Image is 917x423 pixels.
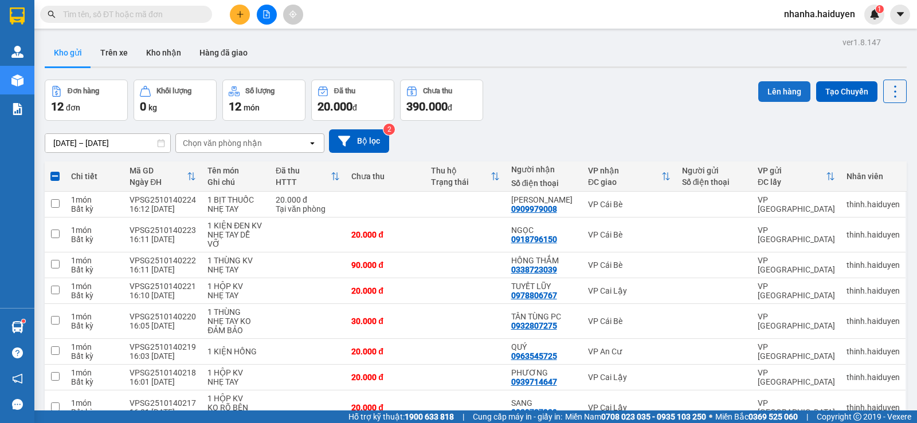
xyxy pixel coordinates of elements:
[758,368,835,386] div: VP [GEOGRAPHIC_DATA]
[806,410,808,423] span: |
[511,377,557,386] div: 0939714647
[758,177,826,187] div: ĐC lấy
[842,36,881,49] div: ver 1.8.147
[45,80,128,121] button: Đơn hàng12đơn
[847,260,900,270] div: thinh.haiduyen
[588,317,671,326] div: VP Cái Bè
[137,39,190,66] button: Kho nhận
[308,139,317,148] svg: open
[511,398,577,408] div: SANG
[244,103,260,112] span: món
[130,195,196,204] div: VPSG2510140224
[207,403,264,421] div: KO RÕ BÊN TRONG
[758,226,835,244] div: VP [GEOGRAPHIC_DATA]
[351,373,420,382] div: 20.000 đ
[207,177,264,187] div: Ghi chú
[71,368,118,377] div: 1 món
[588,286,671,295] div: VP Cai Lậy
[229,100,241,113] span: 12
[71,256,118,265] div: 1 món
[758,282,835,300] div: VP [GEOGRAPHIC_DATA]
[130,377,196,386] div: 16:01 [DATE]
[351,172,420,181] div: Chưa thu
[511,312,577,321] div: TÂN TÙNG PC
[245,87,275,95] div: Số lượng
[775,7,864,21] span: nhanha.haiduyen
[130,282,196,291] div: VPSG2510140221
[431,166,490,175] div: Thu hộ
[10,7,25,25] img: logo-vxr
[207,291,264,300] div: NHẸ TAY
[351,317,420,326] div: 30.000 đ
[207,256,264,265] div: 1 THÙNG KV
[257,5,277,25] button: file-add
[124,161,202,192] th: Toggle SortBy
[156,87,191,95] div: Khối lượng
[207,368,264,377] div: 1 HỘP KV
[283,5,303,25] button: aim
[134,80,217,121] button: Khối lượng0kg
[588,373,671,382] div: VP Cai Lậy
[752,161,841,192] th: Toggle SortBy
[71,312,118,321] div: 1 món
[682,166,746,175] div: Người gửi
[890,5,910,25] button: caret-down
[236,10,244,18] span: plus
[71,172,118,181] div: Chi tiết
[351,286,420,295] div: 20.000 đ
[130,256,196,265] div: VPSG2510140222
[130,342,196,351] div: VPSG2510140219
[207,265,264,274] div: NHẸ TAY
[207,307,264,317] div: 1 THÙNG
[71,195,118,204] div: 1 món
[383,124,395,135] sup: 2
[276,195,340,204] div: 20.000 đ
[847,403,900,412] div: thinh.haiduyen
[130,408,196,417] div: 16:01 [DATE]
[511,195,577,204] div: BÁC VÂN
[511,351,557,361] div: 0963545725
[749,412,798,421] strong: 0369 525 060
[400,80,483,121] button: Chưa thu390.000đ
[130,226,196,235] div: VPSG2510140223
[473,410,562,423] span: Cung cấp máy in - giấy in:
[351,230,420,239] div: 20.000 đ
[91,39,137,66] button: Trên xe
[588,230,671,239] div: VP Cái Bè
[11,321,23,333] img: warehouse-icon
[276,166,331,175] div: Đã thu
[511,235,557,244] div: 0918796150
[207,195,264,204] div: 1 BỊT THUỐC
[289,10,297,18] span: aim
[588,200,671,209] div: VP Cái Bè
[511,321,557,330] div: 0932807275
[877,5,881,13] span: 1
[847,286,900,295] div: thinh.haiduyen
[588,403,671,412] div: VP Cai Lậy
[71,408,118,417] div: Bất kỳ
[588,260,671,270] div: VP Cái Bè
[448,103,452,112] span: đ
[463,410,464,423] span: |
[130,291,196,300] div: 16:10 [DATE]
[71,282,118,291] div: 1 món
[71,342,118,351] div: 1 món
[847,317,900,326] div: thinh.haiduyen
[130,166,187,175] div: Mã GD
[207,204,264,214] div: NHẸ TAY
[130,398,196,408] div: VPSG2510140217
[130,177,187,187] div: Ngày ĐH
[758,312,835,330] div: VP [GEOGRAPHIC_DATA]
[816,81,877,102] button: Tạo Chuyến
[588,177,661,187] div: ĐC giao
[207,347,264,356] div: 1 KIỆN HỒNG
[207,230,264,248] div: NHẸ TAY DỄ VỠ
[11,103,23,115] img: solution-icon
[230,5,250,25] button: plus
[318,100,352,113] span: 20.000
[348,410,454,423] span: Hỗ trợ kỹ thuật:
[130,265,196,274] div: 16:11 [DATE]
[270,161,346,192] th: Toggle SortBy
[12,399,23,410] span: message
[588,347,671,356] div: VP An Cư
